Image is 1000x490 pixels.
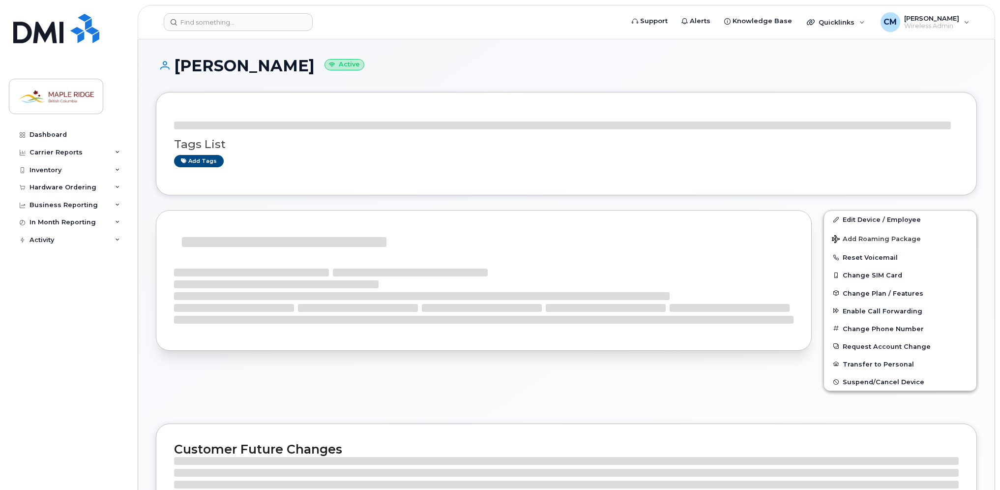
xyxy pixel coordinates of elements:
a: Edit Device / Employee [824,211,976,228]
button: Suspend/Cancel Device [824,373,976,391]
button: Enable Call Forwarding [824,302,976,320]
a: Add tags [174,155,224,167]
button: Change Phone Number [824,320,976,337]
span: Change Plan / Features [843,289,923,297]
h1: [PERSON_NAME] [156,57,977,74]
small: Active [324,59,364,70]
h3: Tags List [174,138,959,151]
button: Reset Voicemail [824,248,976,266]
button: Change SIM Card [824,266,976,284]
button: Request Account Change [824,337,976,355]
button: Add Roaming Package [824,228,976,248]
button: Change Plan / Features [824,284,976,302]
span: Suspend/Cancel Device [843,378,924,386]
span: Enable Call Forwarding [843,307,922,314]
span: Add Roaming Package [832,235,921,245]
button: Transfer to Personal [824,355,976,373]
h2: Customer Future Changes [174,442,959,457]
